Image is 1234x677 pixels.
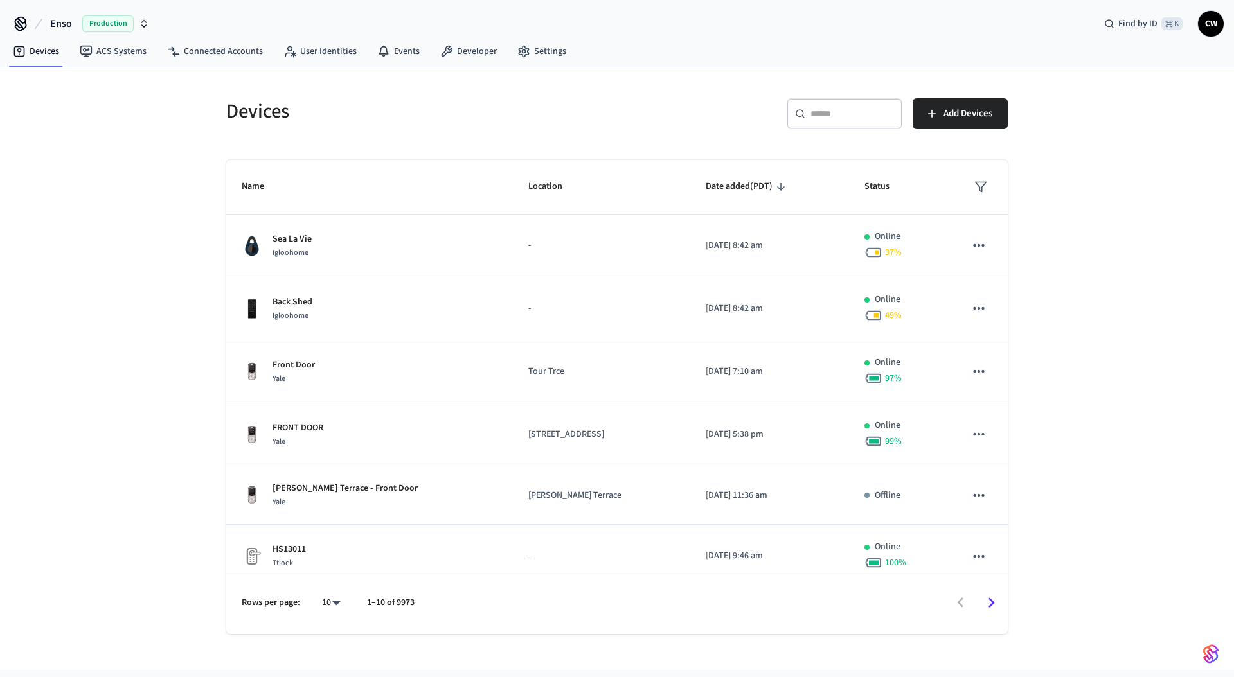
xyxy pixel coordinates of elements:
a: Settings [507,40,577,63]
a: Connected Accounts [157,40,273,63]
span: CW [1199,12,1222,35]
a: Events [367,40,430,63]
p: - [528,302,675,315]
p: Offline [875,489,900,502]
span: Date added(PDT) [706,177,789,197]
p: [DATE] 7:10 am [706,365,834,378]
button: Add Devices [913,98,1008,129]
p: Sea La Vie [273,233,312,246]
span: Ttlock [273,558,293,568]
span: 37 % [885,246,902,259]
img: Yale Assure Touchscreen Wifi Smart Lock, Satin Nickel, Front [242,485,262,506]
span: Yale [273,373,285,384]
div: Find by ID⌘ K [1094,12,1193,35]
span: Igloohome [273,247,308,258]
span: Production [82,15,134,32]
span: Enso [50,16,72,31]
span: 49 % [885,309,902,322]
p: Online [875,230,900,243]
img: Placeholder Lock Image [242,546,262,567]
a: Developer [430,40,507,63]
span: Name [242,177,281,197]
p: FRONT DOOR [273,421,323,435]
a: User Identities [273,40,367,63]
p: Online [875,293,900,306]
span: 97 % [885,372,902,385]
p: [DATE] 9:46 am [706,549,834,563]
span: 99 % [885,435,902,448]
p: [DATE] 8:42 am [706,302,834,315]
span: Yale [273,436,285,447]
img: SeamLogoGradient.69752ec5.svg [1203,644,1219,664]
p: Online [875,540,900,554]
img: igloohome_sk3e [242,236,262,256]
p: Online [875,356,900,369]
p: [DATE] 8:42 am [706,239,834,252]
span: Status [864,177,906,197]
p: 1–10 of 9973 [367,596,415,610]
p: - [528,549,675,563]
span: 100 % [885,556,906,569]
span: Find by ID [1118,17,1158,30]
p: [PERSON_NAME] Terrace - Front Door [273,482,418,495]
p: [DATE] 5:38 pm [706,428,834,441]
span: Location [528,177,579,197]
img: igloohome_deadbolt_2e [242,299,262,319]
p: HS13011 [273,543,306,556]
p: - [528,239,675,252]
a: ACS Systems [69,40,157,63]
div: 10 [316,593,346,612]
p: Tour Trce [528,365,675,378]
p: [DATE] 11:36 am [706,489,834,502]
p: Back Shed [273,295,312,309]
p: Online [875,419,900,432]
img: Yale Assure Touchscreen Wifi Smart Lock, Satin Nickel, Front [242,362,262,382]
p: [PERSON_NAME] Terrace [528,489,675,502]
p: [STREET_ADDRESS] [528,428,675,441]
button: Go to next page [976,588,1006,618]
p: Front Door [273,358,315,372]
h5: Devices [226,98,609,125]
img: Yale Assure Touchscreen Wifi Smart Lock, Satin Nickel, Front [242,425,262,445]
button: CW [1198,11,1224,37]
span: Igloohome [273,310,308,321]
p: Rows per page: [242,596,300,610]
a: Devices [3,40,69,63]
span: Yale [273,497,285,507]
span: Add Devices [943,105,992,122]
span: ⌘ K [1161,17,1183,30]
